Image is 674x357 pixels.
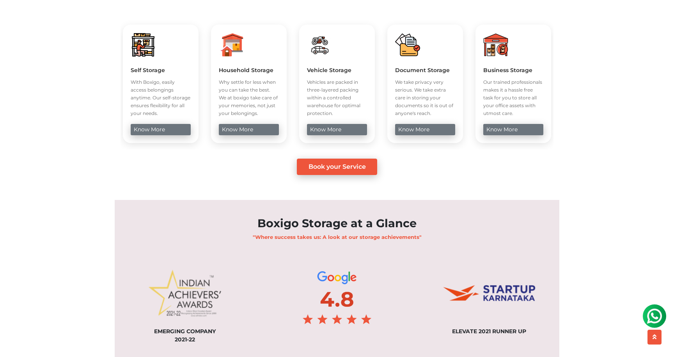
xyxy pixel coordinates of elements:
[307,124,367,135] a: know more
[442,259,536,327] img: startup-ka
[297,159,378,175] a: Book your Service
[131,124,190,135] a: know more
[290,271,384,324] img: google-ratings
[395,78,455,117] p: We take privacy very serious. We take extra care in storing your documents so it is out of anyone...
[483,32,508,57] img: boxigo_packers_and_movers_huge_savings
[131,78,190,117] p: With Boxigo, easily access belongings anytime. Our self-storage ensures flexibility for all your ...
[647,330,662,345] button: scroll up
[419,327,559,336] div: ELEVATE 2021 RUNNER UP
[395,32,420,57] img: boxigo_packers_and_movers_huge_savings
[219,32,244,57] img: boxigo_packers_and_movers_huge_savings
[8,8,23,23] img: whatsapp-icon.svg
[307,78,367,117] p: Vehicles are packed in three-layered packing within a controlled warehouse for optimal protection.
[483,124,543,135] a: know more
[219,67,278,74] h5: Household Storage
[253,234,422,240] b: "Where success takes us: A look at our storage achievements"
[395,67,455,74] h5: Document Storage
[483,78,543,117] p: Our trained professionals makes it a hassle free task for you to store all your office assets wit...
[395,124,455,135] a: know more
[307,32,332,57] img: boxigo_packers_and_movers_huge_savings
[138,259,232,327] img: achievements
[131,67,190,74] h5: Self Storage
[307,67,367,74] h5: Vehicle Storage
[219,78,278,117] p: Why settle for less when you can take the best. We at boxigo take care of your memories, not just...
[483,67,543,74] h5: Business Storage
[131,32,156,57] img: boxigo_packers_and_movers_huge_savings
[219,124,278,135] a: know more
[115,217,559,230] h2: Boxigo Storage at a Glance
[115,327,255,344] div: EMERGING COMPANY 2021-22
